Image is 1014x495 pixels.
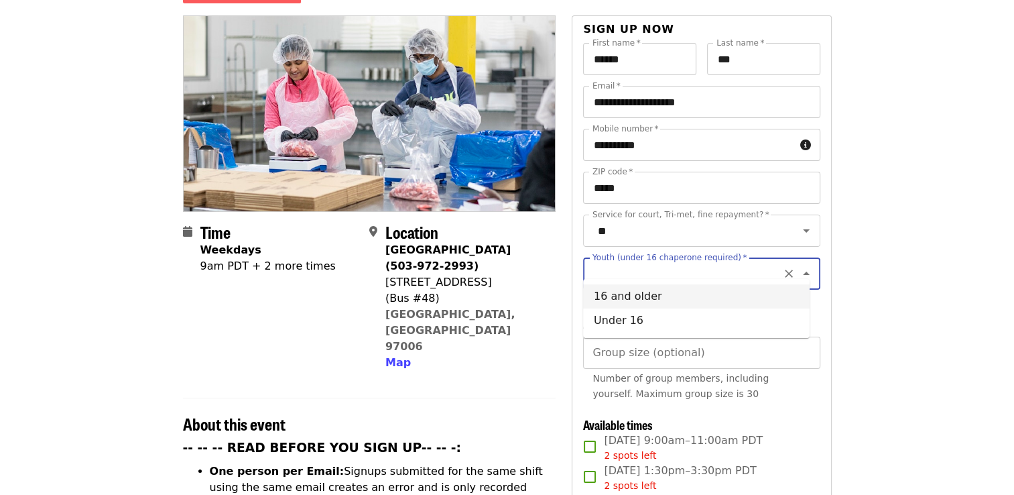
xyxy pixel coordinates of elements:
[583,23,674,36] span: Sign up now
[385,274,545,290] div: [STREET_ADDRESS]
[779,264,798,283] button: Clear
[592,39,641,47] label: First name
[604,433,763,463] span: [DATE] 9:00am–11:00am PDT
[583,129,794,161] input: Mobile number
[385,355,411,371] button: Map
[385,290,545,307] div: (Bus #48)
[369,225,377,238] i: map-marker-alt icon
[210,465,344,478] strong: One person per Email:
[604,480,656,491] span: 2 spots left
[797,221,816,240] button: Open
[583,86,820,118] input: Email
[184,16,556,211] img: Oct/Nov/Dec - Beaverton: Repack/Sort (age 10+) organized by Oregon Food Bank
[592,373,769,399] span: Number of group members, including yourself. Maximum group size is 30
[604,450,656,461] span: 2 spots left
[200,220,231,243] span: Time
[385,308,515,353] a: [GEOGRAPHIC_DATA], [GEOGRAPHIC_DATA] 97006
[583,172,820,204] input: ZIP code
[592,125,658,133] label: Mobile number
[583,43,696,75] input: First name
[592,211,769,219] label: Service for court, Tri-met, fine repayment?
[583,284,810,309] li: 16 and older
[583,309,810,333] li: Under 16
[592,82,621,90] label: Email
[385,243,511,272] strong: [GEOGRAPHIC_DATA] (503-972-2993)
[800,139,811,152] i: circle-info icon
[592,168,633,176] label: ZIP code
[583,337,820,369] input: [object Object]
[200,258,336,274] div: 9am PDT + 2 more times
[183,412,286,435] span: About this event
[200,243,261,256] strong: Weekdays
[385,356,411,369] span: Map
[716,39,764,47] label: Last name
[707,43,820,75] input: Last name
[583,416,653,433] span: Available times
[183,441,462,455] strong: -- -- -- READ BEFORE YOU SIGN UP-- -- -:
[592,254,747,262] label: Youth (under 16 chaperone required)
[183,225,192,238] i: calendar icon
[385,220,438,243] span: Location
[797,264,816,283] button: Close
[604,463,756,493] span: [DATE] 1:30pm–3:30pm PDT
